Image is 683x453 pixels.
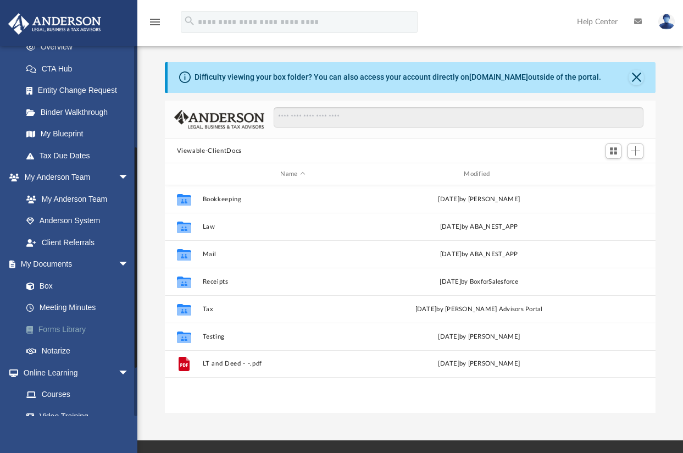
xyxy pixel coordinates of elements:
a: Courses [15,384,140,406]
button: Law [202,223,384,230]
span: arrow_drop_down [118,362,140,384]
div: Name [202,169,383,179]
button: Switch to Grid View [606,143,622,159]
a: Tax Due Dates [15,145,146,167]
a: Binder Walkthrough [15,101,146,123]
div: [DATE] by ABA_NEST_APP [388,222,570,232]
a: menu [148,21,162,29]
a: Entity Change Request [15,80,146,102]
a: [DOMAIN_NAME] [469,73,528,81]
a: Anderson System [15,210,140,232]
div: [DATE] by BoxforSalesforce [388,277,570,287]
a: Box [15,275,140,297]
a: Notarize [15,340,146,362]
a: Forms Library [15,318,146,340]
div: [DATE] by [PERSON_NAME] [388,332,570,342]
div: [DATE] by [PERSON_NAME] [388,195,570,205]
a: My Blueprint [15,123,140,145]
a: CTA Hub [15,58,146,80]
button: Tax [202,306,384,313]
div: [DATE] by [PERSON_NAME] [388,359,570,369]
a: Meeting Minutes [15,297,146,319]
i: menu [148,15,162,29]
a: Video Training [15,405,135,427]
button: Mail [202,251,384,258]
input: Search files and folders [274,107,643,128]
div: [DATE] by ABA_NEST_APP [388,250,570,259]
a: Online Learningarrow_drop_down [8,362,140,384]
button: Close [629,70,644,85]
div: Modified [388,169,569,179]
a: My Anderson Teamarrow_drop_down [8,167,140,189]
div: id [169,169,197,179]
a: Overview [15,36,146,58]
button: Viewable-ClientDocs [177,146,242,156]
i: search [184,15,196,27]
div: id [574,169,651,179]
img: Anderson Advisors Platinum Portal [5,13,104,35]
div: [DATE] by [PERSON_NAME] Advisors Portal [388,305,570,314]
button: Add [628,143,644,159]
button: Testing [202,333,384,340]
button: Receipts [202,278,384,285]
div: grid [165,185,656,413]
div: Difficulty viewing your box folder? You can also access your account directly on outside of the p... [195,71,601,83]
button: LT and Deed - -.pdf [202,361,384,368]
a: My Anderson Team [15,188,135,210]
img: User Pic [658,14,675,30]
button: Bookkeeping [202,196,384,203]
span: arrow_drop_down [118,167,140,189]
span: arrow_drop_down [118,253,140,276]
a: My Documentsarrow_drop_down [8,253,146,275]
a: Client Referrals [15,231,140,253]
